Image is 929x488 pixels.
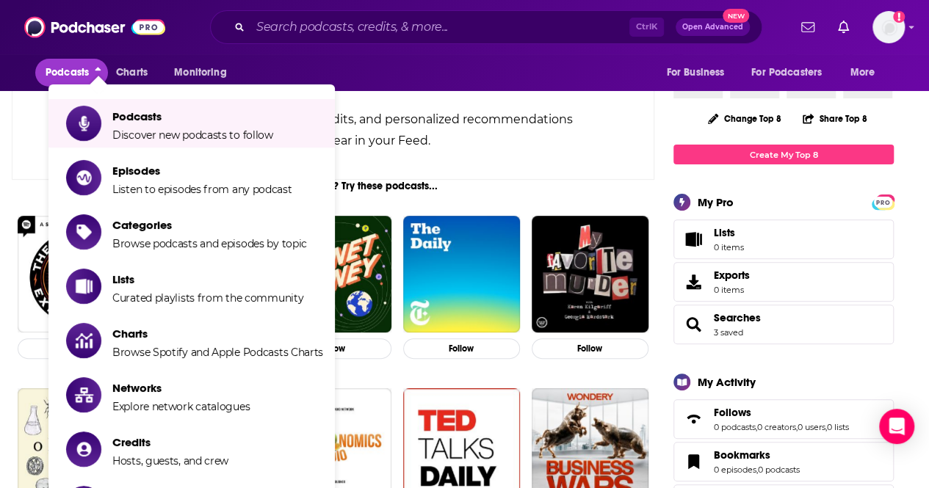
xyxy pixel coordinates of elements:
[673,219,894,259] a: Lists
[532,338,648,360] button: Follow
[679,451,708,472] a: Bookmarks
[796,422,798,432] span: ,
[112,218,307,232] span: Categories
[698,375,756,389] div: My Activity
[714,285,750,295] span: 0 items
[112,327,323,340] span: Charts
[714,406,751,419] span: Follows
[112,183,292,196] span: Listen to episodes from any podcast
[106,59,156,87] a: Charts
[210,10,762,44] div: Search podcasts, credits, & more...
[798,422,825,432] a: 0 users
[46,62,89,83] span: Podcasts
[112,128,273,142] span: Discover new podcasts to follow
[403,338,520,360] button: Follow
[673,399,894,439] span: Follows
[714,311,761,324] a: Searches
[676,18,750,36] button: Open AdvancedNew
[112,346,323,359] span: Browse Spotify and Apple Podcasts Charts
[756,422,757,432] span: ,
[679,314,708,335] a: Searches
[714,269,750,282] span: Exports
[850,62,875,83] span: More
[714,226,744,239] span: Lists
[714,406,849,419] a: Follows
[112,454,228,467] span: Hosts, guests, and crew
[714,448,770,462] span: Bookmarks
[112,291,303,305] span: Curated playlists from the community
[112,237,307,250] span: Browse podcasts and episodes by topic
[112,164,292,178] span: Episodes
[24,13,165,41] img: Podchaser - Follow, Share and Rate Podcasts
[827,422,849,432] a: 0 lists
[673,442,894,481] span: Bookmarks
[714,242,744,252] span: 0 items
[874,196,892,207] a: PRO
[679,272,708,292] span: Exports
[714,226,735,239] span: Lists
[18,338,134,360] button: Follow
[12,180,654,192] div: Not sure who to follow? Try these podcasts...
[532,216,648,332] img: My Favorite Murder with Karen Kilgariff and Georgia Hardstark
[164,59,245,87] button: open menu
[872,11,905,43] img: User Profile
[679,229,708,250] span: Lists
[874,197,892,208] span: PRO
[872,11,905,43] span: Logged in as ClarissaGuerrero
[673,145,894,164] a: Create My Top 8
[698,195,734,209] div: My Pro
[756,465,758,475] span: ,
[250,15,629,39] input: Search podcasts, credits, & more...
[116,62,148,83] span: Charts
[112,381,250,395] span: Networks
[879,409,914,444] div: Open Intercom Messenger
[714,327,743,338] a: 3 saved
[112,435,228,449] span: Credits
[112,109,273,123] span: Podcasts
[714,465,756,475] a: 0 episodes
[699,109,790,128] button: Change Top 8
[112,272,303,286] span: Lists
[872,11,905,43] button: Show profile menu
[802,104,868,133] button: Share Top 8
[403,216,520,332] img: The Daily
[673,262,894,302] a: Exports
[714,448,800,462] a: Bookmarks
[629,18,664,37] span: Ctrl K
[682,23,743,31] span: Open Advanced
[673,305,894,344] span: Searches
[757,422,796,432] a: 0 creators
[35,59,108,87] button: close menu
[18,216,134,332] img: The Joe Rogan Experience
[723,9,749,23] span: New
[679,409,708,429] a: Follows
[825,422,827,432] span: ,
[742,59,843,87] button: open menu
[840,59,894,87] button: open menu
[174,62,226,83] span: Monitoring
[893,11,905,23] svg: Add a profile image
[666,62,724,83] span: For Business
[112,400,250,413] span: Explore network catalogues
[714,422,756,432] a: 0 podcasts
[795,15,820,40] a: Show notifications dropdown
[832,15,855,40] a: Show notifications dropdown
[751,62,822,83] span: For Podcasters
[758,465,800,475] a: 0 podcasts
[656,59,742,87] button: open menu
